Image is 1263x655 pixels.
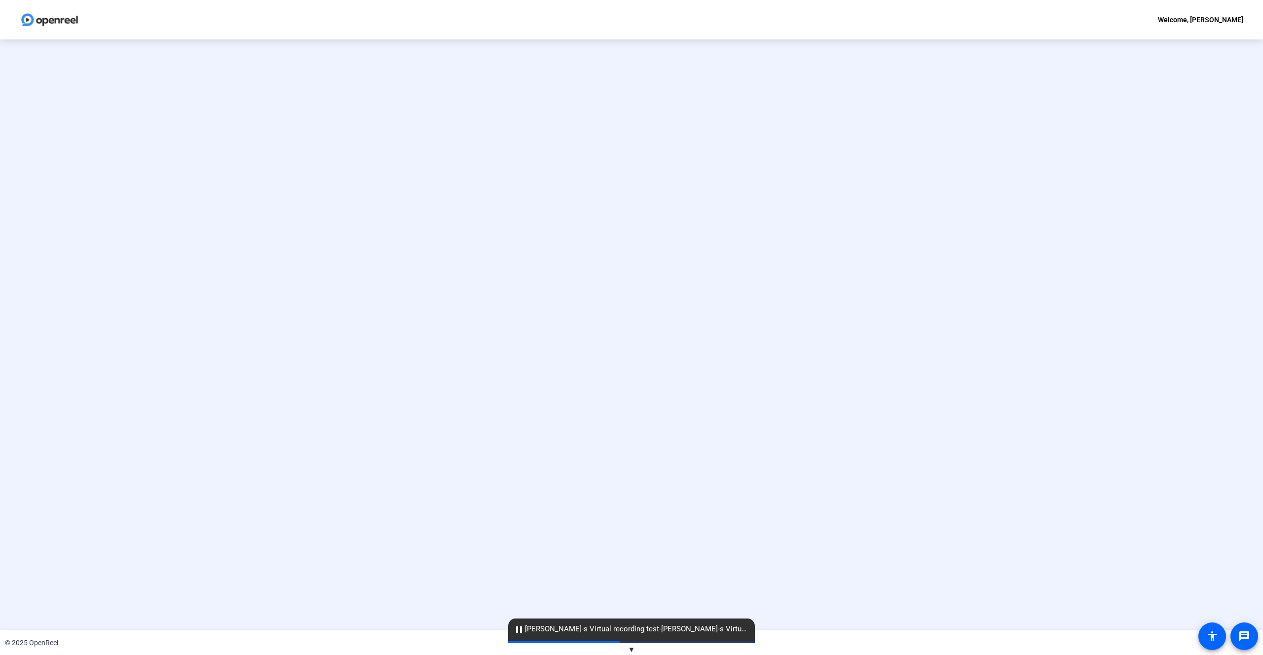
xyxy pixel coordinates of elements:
[1158,14,1243,26] div: Welcome, [PERSON_NAME]
[628,645,635,654] span: ▼
[508,623,755,635] span: [PERSON_NAME]-s Virtual recording test-[PERSON_NAME]-s Virtual Recording-1758114840486-screen
[1206,630,1218,642] mat-icon: accessibility
[20,10,79,30] img: OpenReel logo
[513,624,525,636] mat-icon: pause
[5,638,58,648] div: © 2025 OpenReel
[1238,630,1250,642] mat-icon: message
